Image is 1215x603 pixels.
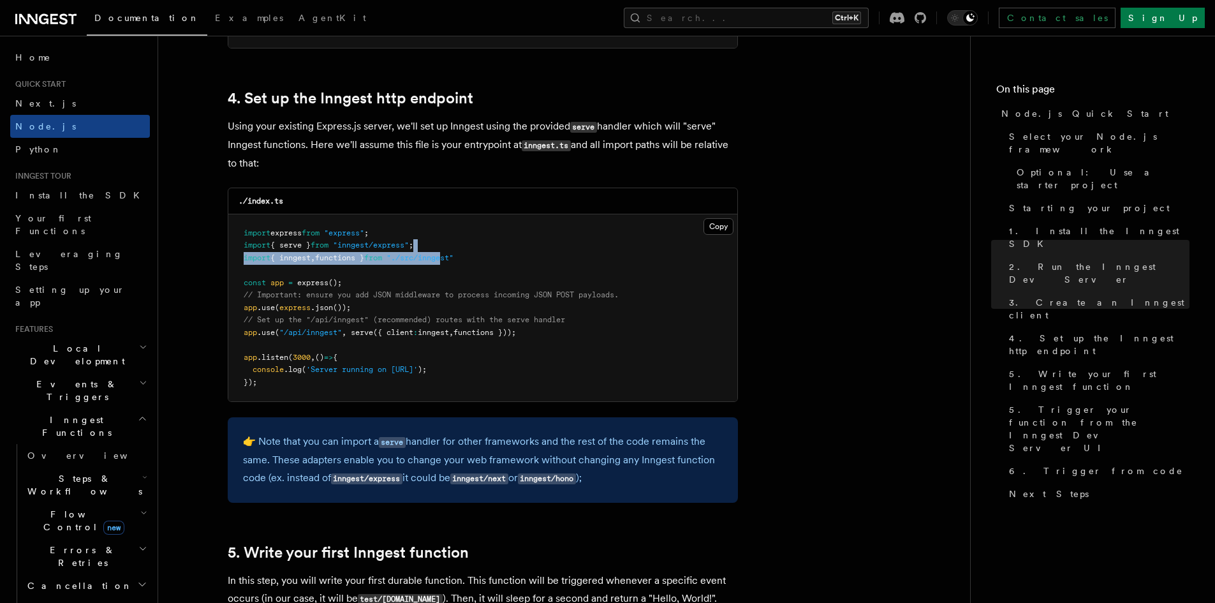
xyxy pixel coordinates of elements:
[302,228,320,237] span: from
[518,473,576,484] code: inngest/hono
[387,253,453,262] span: "./src/inngest"
[1121,8,1205,28] a: Sign Up
[328,278,342,287] span: ();
[10,337,150,373] button: Local Development
[94,13,200,23] span: Documentation
[1004,291,1189,327] a: 3. Create an Inngest client
[1004,197,1189,220] a: Starting your project
[449,328,453,337] span: ,
[275,303,279,312] span: (
[10,207,150,242] a: Your first Functions
[244,278,266,287] span: const
[253,365,284,374] span: console
[257,328,275,337] span: .use
[22,444,150,467] a: Overview
[364,253,382,262] span: from
[1004,327,1189,362] a: 4. Set up the Inngest http endpoint
[624,8,869,28] button: Search...Ctrl+K
[306,365,418,374] span: 'Server running on [URL]'
[1004,482,1189,505] a: Next Steps
[450,473,508,484] code: inngest/next
[1004,362,1189,398] a: 5. Write your first Inngest function
[15,121,76,131] span: Node.js
[379,437,406,448] code: serve
[15,213,91,236] span: Your first Functions
[87,4,207,36] a: Documentation
[270,278,284,287] span: app
[10,278,150,314] a: Setting up your app
[315,253,364,262] span: functions }
[1009,368,1189,393] span: 5. Write your first Inngest function
[10,378,139,403] span: Events & Triggers
[333,353,337,362] span: {
[279,328,342,337] span: "/api/inngest"
[311,303,333,312] span: .json
[1009,260,1189,286] span: 2. Run the Inngest Dev Server
[996,82,1189,102] h4: On this page
[373,328,413,337] span: ({ client
[342,328,346,337] span: ,
[1004,220,1189,255] a: 1. Install the Inngest SDK
[288,278,293,287] span: =
[570,122,597,133] code: serve
[22,503,150,539] button: Flow Controlnew
[333,241,409,249] span: "inngest/express"
[243,433,723,488] p: 👉 Note that you can import a handler for other frameworks and the rest of the code remains the sa...
[239,197,283,205] code: ./index.ts
[297,278,328,287] span: express
[703,218,733,235] button: Copy
[10,92,150,115] a: Next.js
[270,253,311,262] span: { inngest
[207,4,291,34] a: Examples
[1004,459,1189,482] a: 6. Trigger from code
[333,303,351,312] span: ());
[311,253,315,262] span: ,
[1009,296,1189,322] span: 3. Create an Inngest client
[418,365,427,374] span: );
[15,285,125,308] span: Setting up your app
[228,89,473,107] a: 4. Set up the Inngest http endpoint
[1009,488,1089,500] span: Next Steps
[351,328,373,337] span: serve
[244,228,270,237] span: import
[15,144,62,154] span: Python
[288,353,293,362] span: (
[284,365,302,374] span: .log
[324,228,364,237] span: "express"
[1012,161,1189,197] a: Optional: Use a starter project
[315,353,324,362] span: ()
[293,353,311,362] span: 3000
[244,290,619,299] span: // Important: ensure you add JSON middleware to process incoming JSON POST payloads.
[1004,255,1189,291] a: 2. Run the Inngest Dev Server
[228,544,469,562] a: 5. Write your first Inngest function
[996,102,1189,125] a: Node.js Quick Start
[522,140,571,151] code: inngest.ts
[15,190,147,200] span: Install the SDK
[418,328,449,337] span: inngest
[1009,225,1189,250] span: 1. Install the Inngest SDK
[1009,130,1189,156] span: Select your Node.js framework
[10,242,150,278] a: Leveraging Steps
[10,138,150,161] a: Python
[15,98,76,108] span: Next.js
[275,328,279,337] span: (
[1009,202,1170,214] span: Starting your project
[22,574,150,597] button: Cancellation
[257,303,275,312] span: .use
[1004,125,1189,161] a: Select your Node.js framework
[22,539,150,574] button: Errors & Retries
[10,408,150,444] button: Inngest Functions
[10,342,139,368] span: Local Development
[27,450,159,461] span: Overview
[244,303,257,312] span: app
[103,521,124,535] span: new
[331,473,402,484] code: inngest/express
[270,228,302,237] span: express
[10,373,150,408] button: Events & Triggers
[10,324,53,334] span: Features
[257,353,288,362] span: .listen
[22,467,150,503] button: Steps & Workflows
[413,328,418,337] span: :
[270,241,311,249] span: { serve }
[15,51,51,64] span: Home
